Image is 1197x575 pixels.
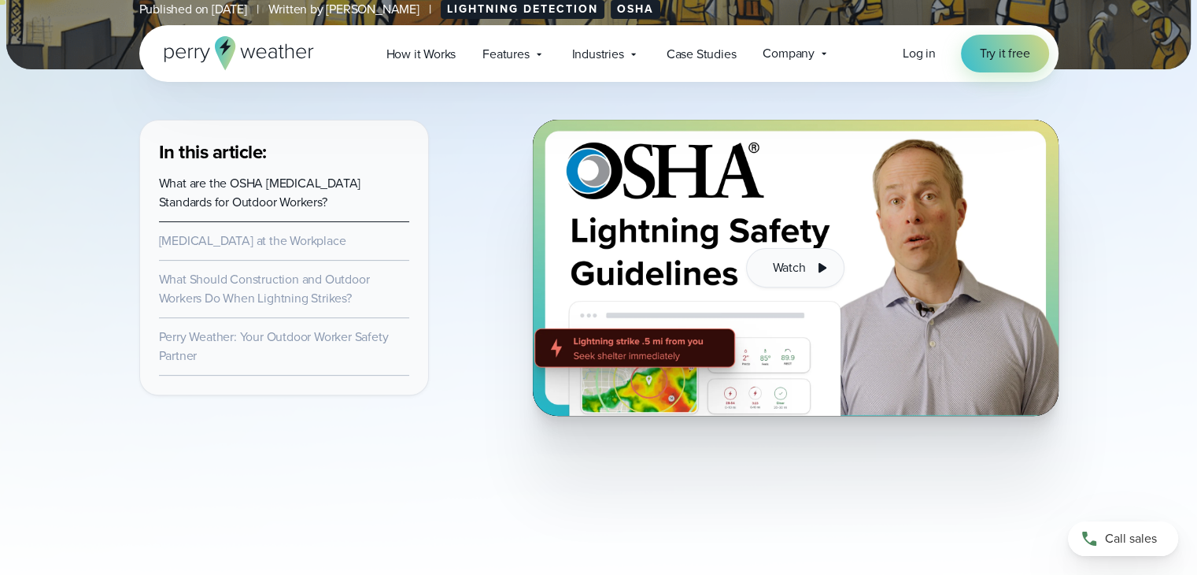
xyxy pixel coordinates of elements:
[159,174,361,211] a: What are the OSHA [MEDICAL_DATA] Standards for Outdoor Workers?
[533,441,1058,520] iframe: Listen to a Podcast on Lightning Safety for Outdoor Workers Video
[373,38,470,70] a: How it Works
[159,270,370,307] a: What Should Construction and Outdoor Workers Do When Lightning Strikes?
[159,139,409,165] h3: In this article:
[159,232,346,250] a: [MEDICAL_DATA] at the Workplace
[572,45,624,64] span: Industries
[159,328,389,365] a: Perry Weather: Your Outdoor Worker Safety Partner
[1068,521,1178,556] a: Call sales
[1105,529,1157,548] span: Call sales
[386,45,456,64] span: How it Works
[772,258,805,277] span: Watch
[980,44,1030,63] span: Try it free
[667,45,737,64] span: Case Studies
[903,44,936,63] a: Log in
[482,45,529,64] span: Features
[961,35,1049,72] a: Try it free
[746,248,844,287] button: Watch
[903,44,936,62] span: Log in
[653,38,750,70] a: Case Studies
[763,44,815,63] span: Company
